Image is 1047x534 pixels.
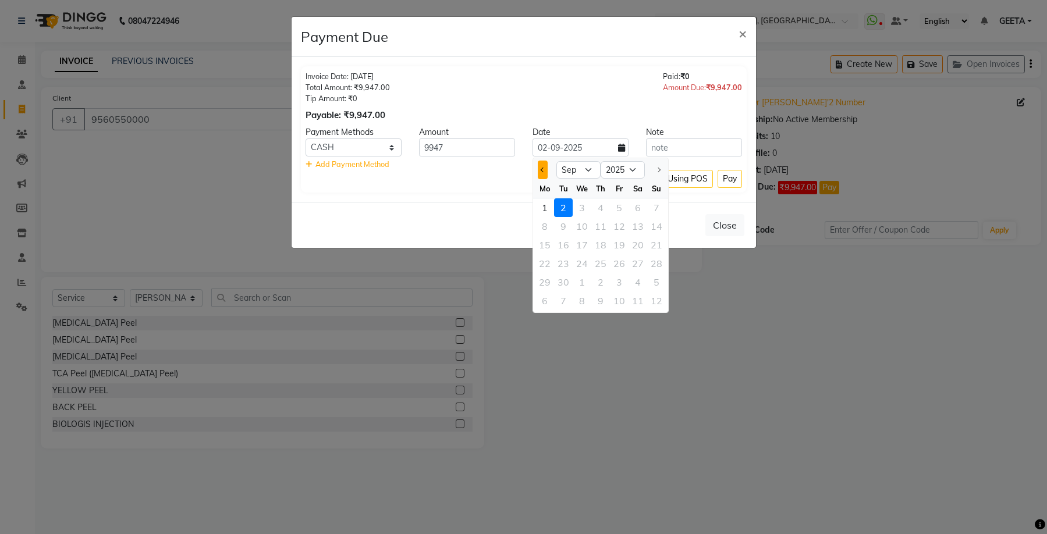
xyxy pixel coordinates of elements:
[419,138,515,156] input: Amount
[524,126,637,138] div: Date
[556,161,601,179] select: Select month
[301,26,388,47] h4: Payment Due
[533,138,629,156] input: yyyy-mm-dd
[573,179,591,198] div: We
[663,82,742,93] div: Amount Due:
[680,72,690,81] span: ₹0
[554,198,573,217] div: Tuesday, September 2, 2025
[718,170,742,188] button: Pay
[315,159,389,169] span: Add Payment Method
[306,71,390,82] div: Invoice Date: [DATE]
[535,179,554,198] div: Mo
[306,109,390,122] div: Payable: ₹9,947.00
[297,126,410,138] div: Payment Methods
[554,198,573,217] div: 2
[629,179,647,198] div: Sa
[410,126,524,138] div: Amount
[306,93,390,104] div: Tip Amount: ₹0
[646,138,742,156] input: note
[647,179,666,198] div: Su
[634,170,713,188] button: Collect Using POS
[705,214,744,236] button: Close
[535,198,554,217] div: 1
[663,71,742,82] div: Paid:
[306,82,390,93] div: Total Amount: ₹9,947.00
[729,17,756,49] button: Close
[535,198,554,217] div: Monday, September 1, 2025
[739,24,747,42] span: ×
[538,161,548,179] button: Previous month
[591,179,610,198] div: Th
[554,179,573,198] div: Tu
[637,126,751,138] div: Note
[601,161,645,179] select: Select year
[706,83,742,92] span: ₹9,947.00
[610,179,629,198] div: Fr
